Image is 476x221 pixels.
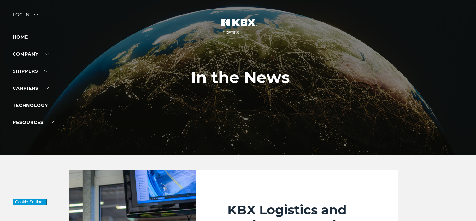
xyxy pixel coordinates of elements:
a: RESOURCES [13,120,54,125]
div: Log in [13,13,38,22]
a: Home [13,34,28,40]
img: arrow [34,14,38,16]
button: Cookie Settings [13,199,47,205]
a: Company [13,51,49,57]
a: SHIPPERS [13,68,48,74]
img: kbx logo [214,13,262,40]
a: Technology [13,102,48,108]
h1: In the News [191,68,290,87]
a: Carriers [13,85,49,91]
